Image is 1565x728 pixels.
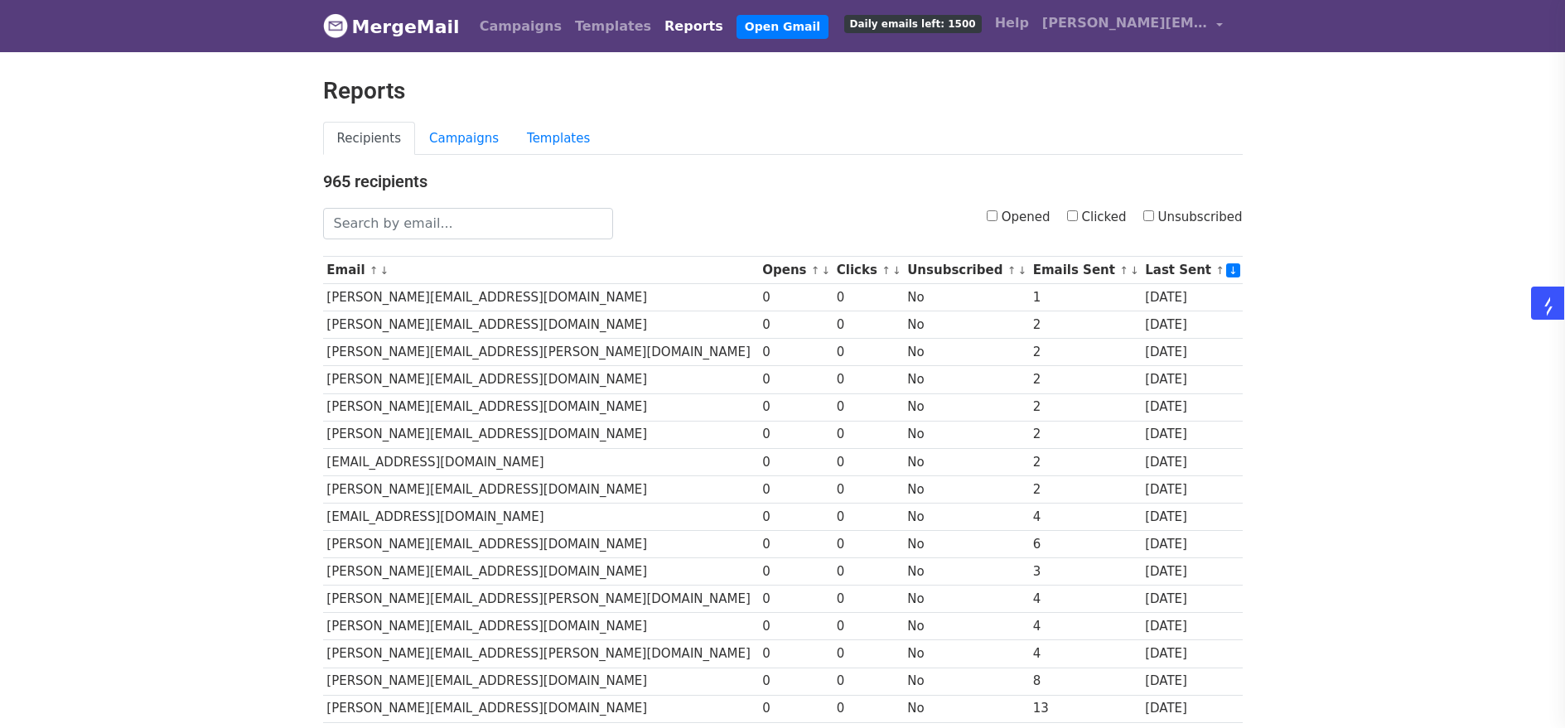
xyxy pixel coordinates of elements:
a: MergeMail [323,9,460,44]
td: 0 [833,393,903,421]
td: 2 [1029,311,1142,339]
td: 0 [758,475,833,503]
td: [DATE] [1141,668,1242,695]
a: Open Gmail [737,15,828,39]
td: No [903,586,1028,613]
td: No [903,366,1028,393]
td: 13 [1029,695,1142,722]
td: [PERSON_NAME][EMAIL_ADDRESS][DOMAIN_NAME] [323,531,759,558]
td: [PERSON_NAME][EMAIL_ADDRESS][DOMAIN_NAME] [323,421,759,448]
td: [PERSON_NAME][EMAIL_ADDRESS][DOMAIN_NAME] [323,668,759,695]
td: 0 [833,695,903,722]
th: Clicks [833,257,903,284]
td: 0 [833,558,903,586]
td: [PERSON_NAME][EMAIL_ADDRESS][PERSON_NAME][DOMAIN_NAME] [323,586,759,613]
td: No [903,421,1028,448]
a: ↓ [822,264,831,277]
td: [DATE] [1141,640,1242,668]
h4: 965 recipients [323,171,1243,191]
td: 0 [833,366,903,393]
td: No [903,558,1028,586]
td: 0 [833,640,903,668]
td: [PERSON_NAME][EMAIL_ADDRESS][DOMAIN_NAME] [323,284,759,311]
td: 6 [1029,531,1142,558]
th: Emails Sent [1029,257,1142,284]
td: 0 [833,475,903,503]
th: Last Sent [1141,257,1242,284]
td: 0 [758,668,833,695]
td: 2 [1029,366,1142,393]
a: Templates [568,10,658,43]
a: Templates [513,122,604,156]
input: Search by email... [323,208,613,239]
td: [DATE] [1141,586,1242,613]
td: [DATE] [1141,366,1242,393]
td: 0 [833,284,903,311]
a: ↑ [370,264,379,277]
td: 0 [758,393,833,421]
td: [PERSON_NAME][EMAIL_ADDRESS][DOMAIN_NAME] [323,695,759,722]
td: 0 [833,668,903,695]
td: [PERSON_NAME][EMAIL_ADDRESS][DOMAIN_NAME] [323,311,759,339]
td: 1 [1029,284,1142,311]
td: 4 [1029,503,1142,530]
a: ↓ [1017,264,1026,277]
img: salesgear logo [1543,297,1554,316]
td: 0 [758,366,833,393]
td: [PERSON_NAME][EMAIL_ADDRESS][DOMAIN_NAME] [323,366,759,393]
td: 0 [833,503,903,530]
td: 0 [833,531,903,558]
td: [DATE] [1141,311,1242,339]
td: [DATE] [1141,475,1242,503]
td: No [903,393,1028,421]
td: 8 [1029,668,1142,695]
td: No [903,339,1028,366]
input: Clicked [1067,210,1078,221]
td: 0 [758,503,833,530]
td: [PERSON_NAME][EMAIL_ADDRESS][DOMAIN_NAME] [323,393,759,421]
td: 0 [758,531,833,558]
td: No [903,613,1028,640]
label: Opened [987,208,1051,227]
a: ↓ [1130,264,1139,277]
td: [PERSON_NAME][EMAIL_ADDRESS][PERSON_NAME][DOMAIN_NAME] [323,640,759,668]
td: 0 [758,695,833,722]
td: No [903,448,1028,475]
th: Unsubscribed [903,257,1028,284]
td: [PERSON_NAME][EMAIL_ADDRESS][DOMAIN_NAME] [323,613,759,640]
a: ↓ [1226,263,1240,277]
a: ↑ [811,264,820,277]
a: Daily emails left: 1500 [838,7,988,40]
td: No [903,311,1028,339]
th: Email [323,257,759,284]
td: 0 [833,448,903,475]
label: Clicked [1067,208,1127,227]
td: 0 [833,613,903,640]
span: [PERSON_NAME][EMAIL_ADDRESS][PERSON_NAME][DOMAIN_NAME] [1042,13,1208,33]
a: Help [988,7,1036,40]
td: 2 [1029,448,1142,475]
td: 3 [1029,558,1142,586]
td: 2 [1029,339,1142,366]
td: [DATE] [1141,695,1242,722]
a: ↑ [1119,264,1128,277]
td: [DATE] [1141,558,1242,586]
td: [DATE] [1141,613,1242,640]
span: Daily emails left: 1500 [844,15,982,33]
td: No [903,668,1028,695]
a: ↓ [892,264,901,277]
a: [PERSON_NAME][EMAIL_ADDRESS][PERSON_NAME][DOMAIN_NAME] [1036,7,1229,46]
td: [DATE] [1141,421,1242,448]
a: ↓ [380,264,389,277]
td: No [903,640,1028,668]
td: 0 [833,586,903,613]
th: Opens [758,257,833,284]
td: [EMAIL_ADDRESS][DOMAIN_NAME] [323,448,759,475]
td: [DATE] [1141,503,1242,530]
td: No [903,695,1028,722]
td: No [903,531,1028,558]
td: 0 [758,421,833,448]
img: MergeMail logo [323,13,348,38]
td: [DATE] [1141,284,1242,311]
a: Campaigns [415,122,513,156]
